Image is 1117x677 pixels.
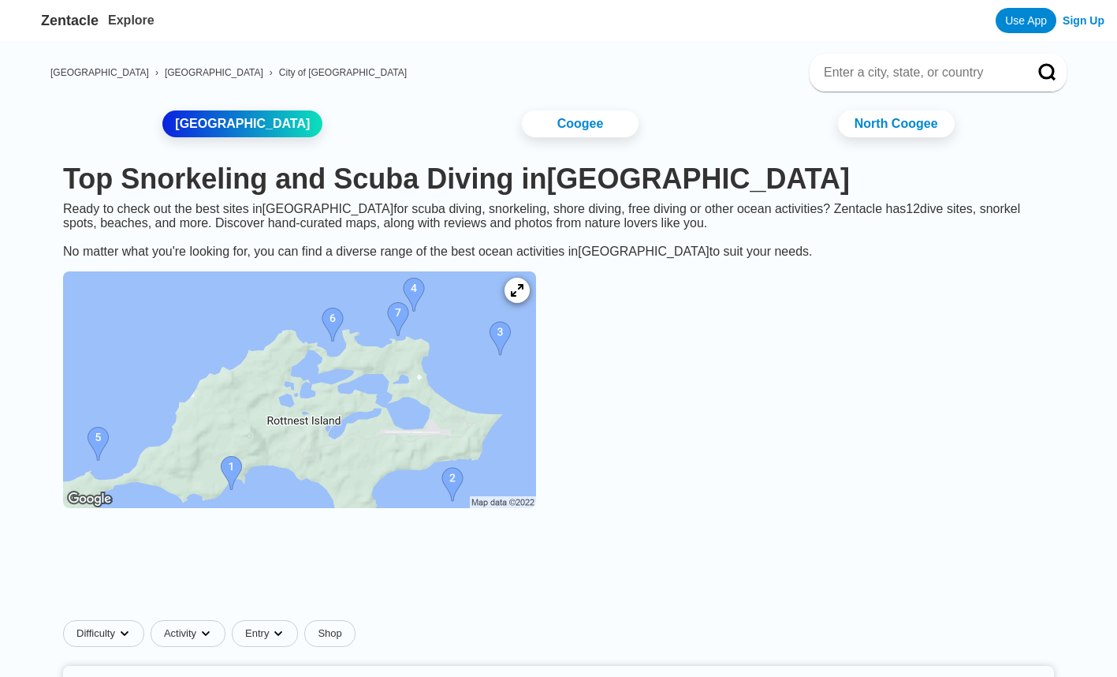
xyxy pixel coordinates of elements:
[118,627,131,640] img: dropdown caret
[63,163,1054,196] h1: Top Snorkeling and Scuba Diving in [GEOGRAPHIC_DATA]
[838,110,955,137] a: North Coogee
[270,67,273,78] span: ›
[164,627,196,640] span: Activity
[165,67,263,78] a: [GEOGRAPHIC_DATA]
[1063,14,1104,27] a: Sign Up
[151,620,232,647] button: Activitydropdown caret
[177,537,941,608] iframe: Advertisement
[279,67,407,78] a: City of [GEOGRAPHIC_DATA]
[50,202,1067,259] div: Ready to check out the best sites in [GEOGRAPHIC_DATA] for scuba diving, snorkeling, shore diving...
[232,620,304,647] button: Entrydropdown caret
[63,271,536,508] img: Rottnest Island dive site map
[155,67,158,78] span: ›
[13,8,38,33] img: Zentacle logo
[50,259,549,524] a: Rottnest Island dive site map
[199,627,212,640] img: dropdown caret
[162,110,322,137] a: [GEOGRAPHIC_DATA]
[41,13,99,29] span: Zentacle
[822,65,1016,80] input: Enter a city, state, or country
[13,8,99,33] a: Zentacle logoZentacle
[522,110,639,137] a: Coogee
[76,627,115,640] span: Difficulty
[304,620,355,647] a: Shop
[996,8,1056,33] a: Use App
[63,620,151,647] button: Difficultydropdown caret
[272,627,285,640] img: dropdown caret
[108,13,155,27] a: Explore
[245,627,269,640] span: Entry
[50,67,149,78] a: [GEOGRAPHIC_DATA]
